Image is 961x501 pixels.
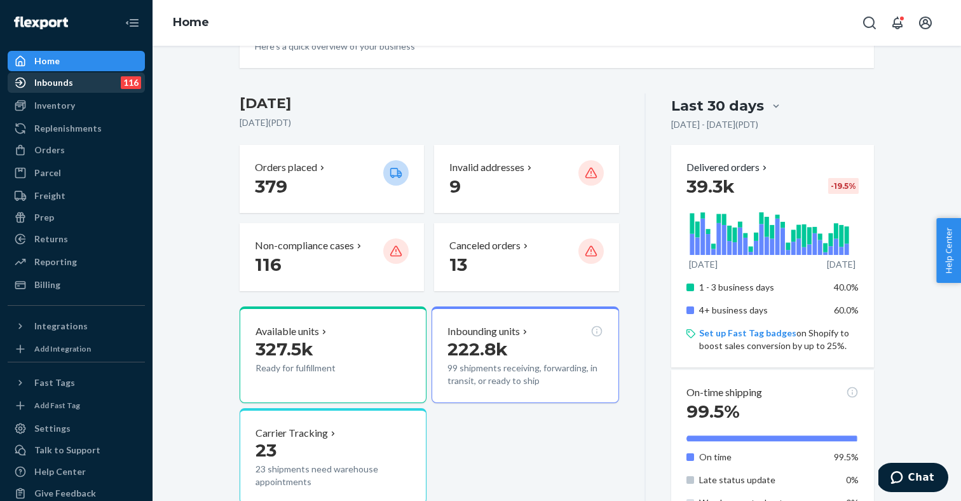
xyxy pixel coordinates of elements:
span: 379 [255,175,287,197]
a: Home [173,15,209,29]
div: Last 30 days [671,96,764,116]
a: Add Fast Tag [8,398,145,413]
button: Fast Tags [8,373,145,393]
button: Integrations [8,316,145,336]
a: Reporting [8,252,145,272]
div: Settings [34,422,71,435]
p: Canceled orders [449,238,521,253]
a: Inbounds116 [8,72,145,93]
p: Ready for fulfillment [256,362,373,374]
button: Inbounding units222.8k99 shipments receiving, forwarding, in transit, or ready to ship [432,306,618,403]
button: Invalid addresses 9 [434,145,618,213]
a: Prep [8,207,145,228]
button: Talk to Support [8,440,145,460]
div: Integrations [34,320,88,333]
div: Reporting [34,256,77,268]
span: 40.0% [834,282,859,292]
a: Set up Fast Tag badges [699,327,796,338]
img: Flexport logo [14,17,68,29]
button: Help Center [936,218,961,283]
button: Close Navigation [119,10,145,36]
span: 327.5k [256,338,313,360]
p: 99 shipments receiving, forwarding, in transit, or ready to ship [447,362,603,387]
p: 4+ business days [699,304,824,317]
a: Parcel [8,163,145,183]
div: Prep [34,211,54,224]
a: Add Integration [8,341,145,357]
button: Available units327.5kReady for fulfillment [240,306,426,403]
p: Inbounding units [447,324,520,339]
p: [DATE] - [DATE] ( PDT ) [671,118,758,131]
button: Orders placed 379 [240,145,424,213]
div: Freight [34,189,65,202]
button: Delivered orders [686,160,770,175]
p: 1 - 3 business days [699,281,824,294]
span: 222.8k [447,338,508,360]
div: Billing [34,278,60,291]
a: Inventory [8,95,145,116]
div: Talk to Support [34,444,100,456]
a: Returns [8,229,145,249]
p: [DATE] [689,258,718,271]
a: Replenishments [8,118,145,139]
p: On time [699,451,824,463]
div: Inbounds [34,76,73,89]
p: [DATE] ( PDT ) [240,116,619,129]
span: 23 [256,439,276,461]
div: Parcel [34,167,61,179]
iframe: Opens a widget where you can chat to one of our agents [878,463,948,495]
a: Billing [8,275,145,295]
p: Available units [256,324,319,339]
div: Home [34,55,60,67]
span: 60.0% [834,305,859,315]
p: Late status update [699,474,824,486]
span: 9 [449,175,461,197]
div: Add Fast Tag [34,400,80,411]
button: Open notifications [885,10,910,36]
div: Orders [34,144,65,156]
div: Returns [34,233,68,245]
button: Canceled orders 13 [434,223,618,291]
div: -19.5 % [828,178,859,194]
span: 116 [255,254,282,275]
p: Carrier Tracking [256,426,328,441]
p: Non-compliance cases [255,238,354,253]
div: Inventory [34,99,75,112]
a: Settings [8,418,145,439]
a: Freight [8,186,145,206]
div: Help Center [34,465,86,478]
p: [DATE] [827,258,855,271]
span: 99.5% [686,401,740,422]
span: 0% [846,474,859,485]
div: 116 [121,76,141,89]
button: Non-compliance cases 116 [240,223,424,291]
p: on Shopify to boost sales conversion by up to 25%. [699,327,859,352]
a: Orders [8,140,145,160]
div: Fast Tags [34,376,75,389]
a: Help Center [8,462,145,482]
a: Home [8,51,145,71]
h3: [DATE] [240,93,619,114]
div: Replenishments [34,122,102,135]
div: Give Feedback [34,487,96,500]
button: Open Search Box [857,10,882,36]
button: Open account menu [913,10,938,36]
div: Add Integration [34,343,91,354]
p: On-time shipping [686,385,762,400]
p: Orders placed [255,160,317,175]
ol: breadcrumbs [163,4,219,41]
span: 13 [449,254,467,275]
span: 39.3k [686,175,735,197]
p: 23 shipments need warehouse appointments [256,463,411,488]
p: Here’s a quick overview of your business [255,40,417,53]
span: 99.5% [834,451,859,462]
p: Invalid addresses [449,160,524,175]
